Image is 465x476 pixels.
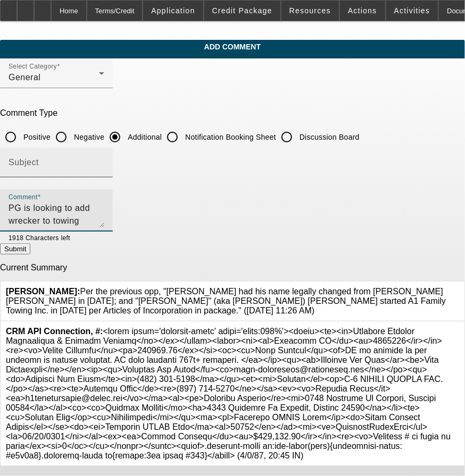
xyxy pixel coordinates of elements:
span: Actions [348,6,377,15]
label: Positive [21,132,51,142]
span: Add Comment [8,42,457,51]
button: Activities [386,1,438,21]
mat-label: Comment [9,194,38,201]
span: Activities [394,6,430,15]
mat-label: Subject [9,158,39,167]
label: Additional [126,132,162,142]
b: CRM API Connection, #: [6,327,103,336]
b: [PERSON_NAME]: [6,287,80,296]
label: Notification Booking Sheet [183,132,276,142]
span: Credit Package [212,6,272,15]
button: Resources [281,1,339,21]
button: Credit Package [204,1,280,21]
label: Discussion Board [297,132,360,142]
span: Application [151,6,195,15]
span: General [9,73,40,82]
label: Negative [72,132,104,142]
span: Resources [289,6,331,15]
button: Application [143,1,203,21]
mat-hint: 1918 Characters left [9,232,70,243]
span: Per the previous opp, "[PERSON_NAME] had his name legally changed from [PERSON_NAME] [PERSON_NAME... [6,287,446,315]
button: Actions [340,1,385,21]
span: <lorem ipsum='dolorsit-ametc' adipi='elits:098%'><doeiu><te><in>Utlabore Etdolor Magnaaliqua & En... [6,327,451,460]
mat-label: Select Category [9,63,57,70]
